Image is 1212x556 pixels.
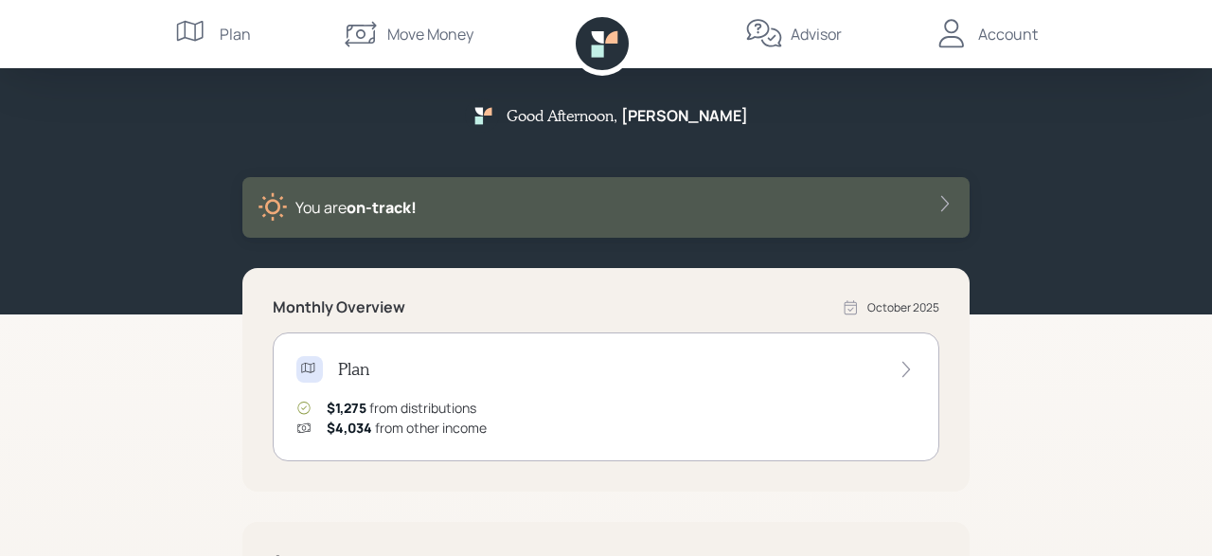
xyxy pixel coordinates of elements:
div: You are [295,196,417,219]
h5: [PERSON_NAME] [621,107,748,125]
span: $1,275 [327,399,366,417]
div: Plan [220,23,251,45]
div: Advisor [791,23,842,45]
img: sunny-XHVQM73Q.digested.png [258,192,288,223]
div: from other income [327,418,487,438]
div: Move Money [387,23,473,45]
h5: Good Afternoon , [507,106,617,124]
span: $4,034 [327,419,372,437]
div: October 2025 [867,299,939,316]
span: on‑track! [347,197,417,218]
div: from distributions [327,398,476,418]
h5: Monthly Overview [273,298,405,316]
div: Account [978,23,1038,45]
h4: Plan [338,359,369,380]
